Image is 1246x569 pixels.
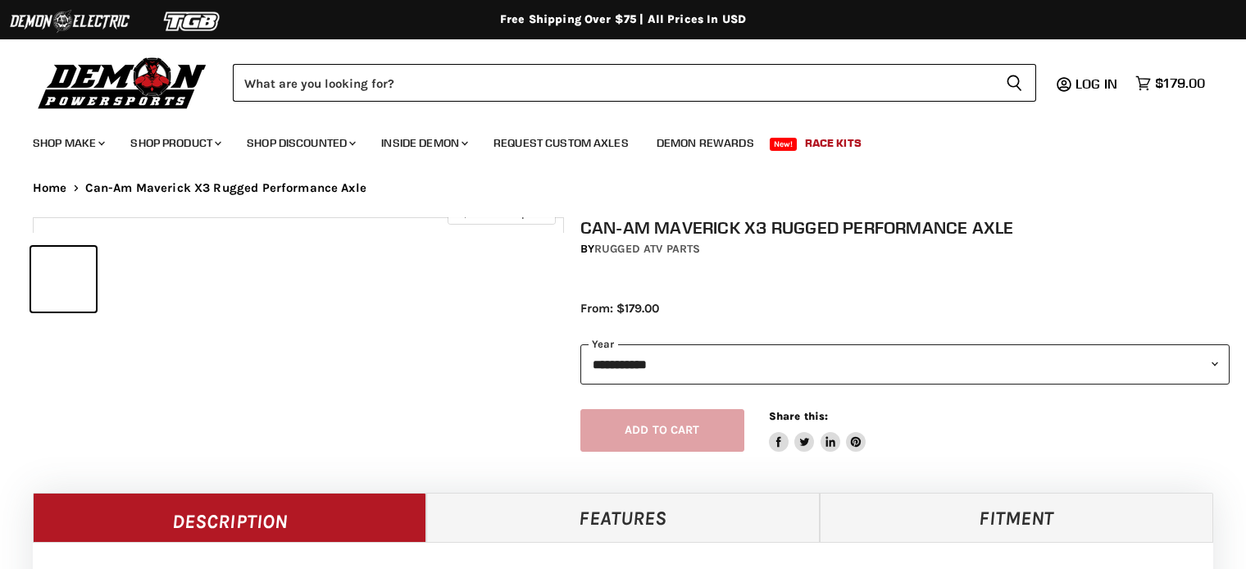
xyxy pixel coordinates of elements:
a: Inside Demon [369,126,478,160]
a: Features [426,493,820,542]
span: Can-Am Maverick X3 Rugged Performance Axle [85,181,366,195]
input: Search [233,64,993,102]
span: New! [770,138,798,151]
img: Demon Powersports [33,53,212,112]
span: Log in [1075,75,1117,92]
a: Race Kits [793,126,874,160]
a: Request Custom Axles [481,126,641,160]
span: From: $179.00 [580,301,659,316]
a: Fitment [820,493,1213,542]
div: by [580,240,1230,258]
a: Demon Rewards [644,126,766,160]
a: Shop Product [118,126,231,160]
a: Description [33,493,426,542]
img: TGB Logo 2 [131,6,254,37]
button: Search [993,64,1036,102]
a: Shop Make [20,126,115,160]
span: Share this: [769,410,828,422]
ul: Main menu [20,120,1201,160]
aside: Share this: [769,409,866,453]
form: Product [233,64,1036,102]
a: Log in [1068,76,1127,91]
select: year [580,344,1230,385]
span: $179.00 [1155,75,1205,91]
h1: Can-Am Maverick X3 Rugged Performance Axle [580,217,1230,238]
a: Shop Discounted [234,126,366,160]
a: Home [33,181,67,195]
img: Demon Electric Logo 2 [8,6,131,37]
a: $179.00 [1127,71,1213,95]
button: IMAGE thumbnail [31,247,96,312]
a: Rugged ATV Parts [594,242,700,256]
span: Click to expand [456,207,547,219]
